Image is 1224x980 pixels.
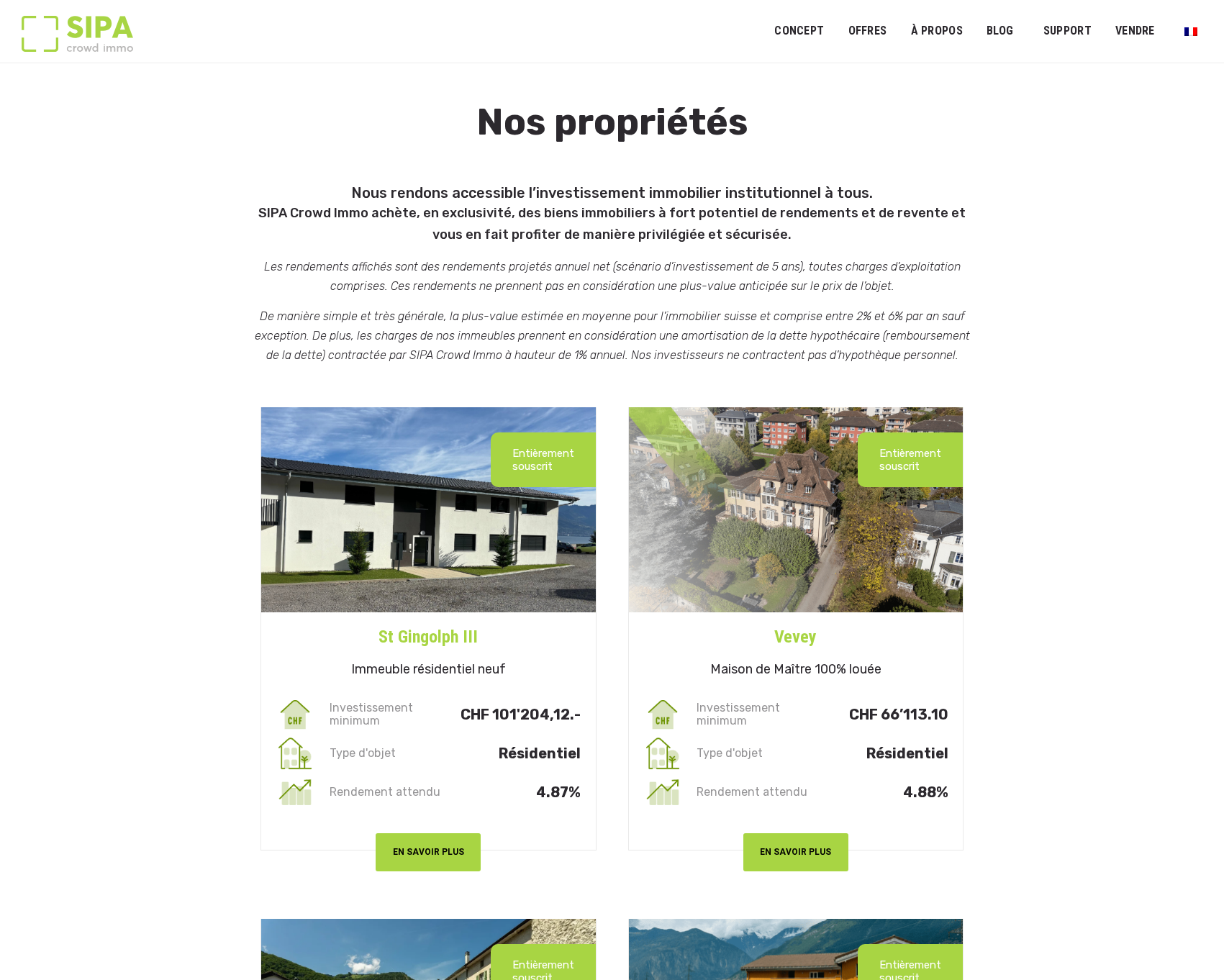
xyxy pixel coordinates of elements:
p: Investissement minimum [327,702,454,727]
img: invest_min [276,695,314,734]
button: EN SAVOIR PLUS [376,833,481,871]
img: Français [1184,27,1197,36]
em: Les rendements affichés sont des rendements projetés annuel net (scénario d’investissement de 5 a... [264,260,961,293]
p: Rendement attendu [327,786,454,799]
p: SIPA Crowd Immo achète, en exclusivité, des biens immobiliers à fort potentiel de rendements et d... [253,202,971,246]
a: OFFRES [838,15,896,47]
h5: Immeuble résidentiel neuf [261,650,595,695]
img: type [276,734,314,773]
p: 4.87% [454,786,581,799]
p: Entièrement souscrit [512,447,574,473]
img: rendement [276,773,314,812]
p: Entièrement souscrit [879,447,941,473]
h1: Nos propriétés [253,102,971,177]
a: Passer à [1175,17,1207,45]
p: 4.88% [821,786,948,799]
p: Résidentiel [454,747,581,760]
a: Concept [765,15,833,47]
img: rendement [643,773,682,812]
p: CHF 66’113.10 [821,708,948,721]
a: VENDRE [1106,15,1164,47]
a: EN SAVOIR PLUS [376,820,481,837]
img: Logo [22,16,133,52]
p: Type d'objet [694,747,821,760]
nav: Menu principal [774,13,1202,49]
h5: Nous rendons accessible l’investissement immobilier institutionnel à tous. [253,178,971,246]
a: St Gingolph III [261,612,595,650]
img: invest_min [643,695,682,734]
a: À PROPOS [901,15,972,47]
a: Blog [977,15,1023,47]
button: EN SAVOIR PLUS [743,833,848,871]
a: Vevey [629,612,963,650]
h5: Maison de Maître 100% louée [629,650,963,695]
p: Rendement attendu [694,786,821,799]
img: st-gin-iii [261,407,595,612]
img: type [643,734,682,773]
em: De manière simple et très générale, la plus-value estimée en moyenne pour l’immobilier suisse et ... [255,309,970,362]
p: Investissement minimum [694,702,821,727]
a: SUPPORT [1034,15,1101,47]
p: Résidentiel [821,747,948,760]
p: CHF 101'204,12.- [454,708,581,721]
p: Type d'objet [327,747,454,760]
a: EN SAVOIR PLUS [743,820,848,837]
